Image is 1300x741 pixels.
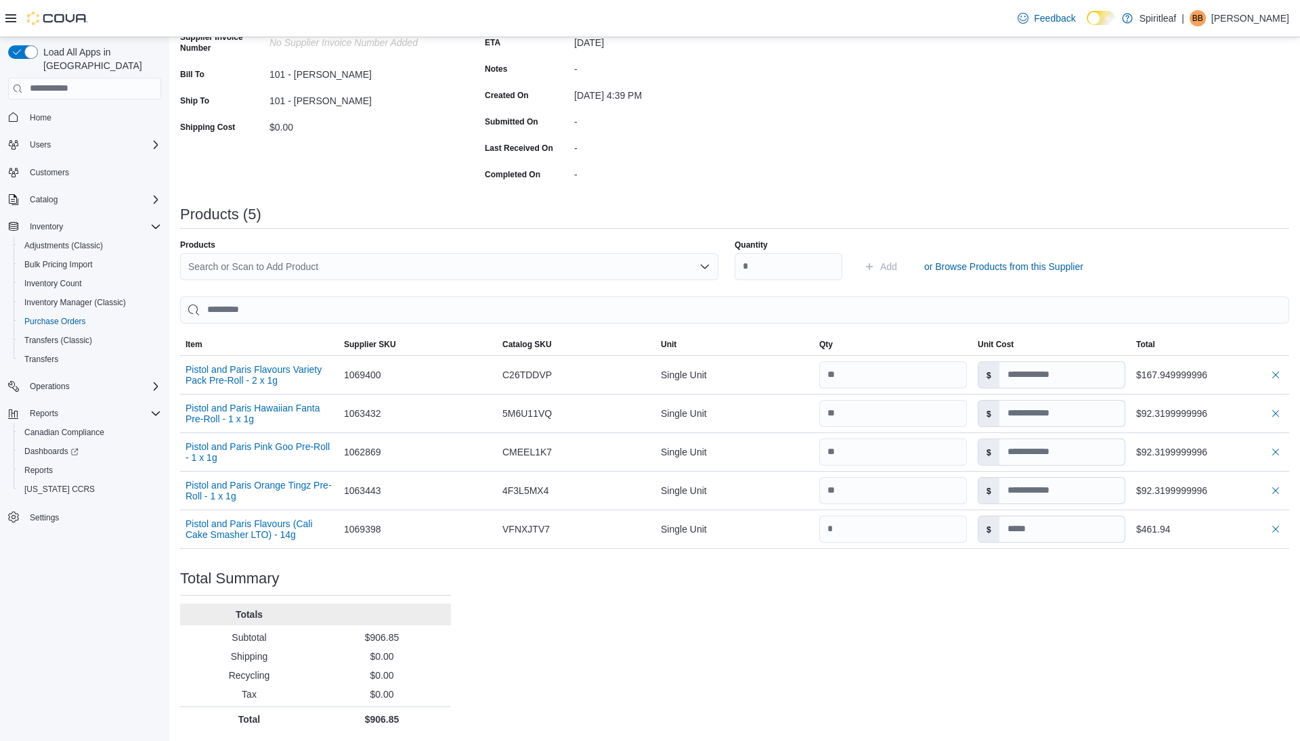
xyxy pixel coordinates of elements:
[24,219,161,235] span: Inventory
[24,110,57,126] a: Home
[502,521,550,537] span: VFNXJTV7
[186,339,202,350] span: Item
[24,446,79,457] span: Dashboards
[24,405,64,422] button: Reports
[180,206,261,223] h3: Products (5)
[485,116,538,127] label: Submitted On
[30,381,70,392] span: Operations
[3,190,167,209] button: Catalog
[19,256,98,273] a: Bulk Pricing Import
[344,367,381,383] span: 1069400
[859,253,903,280] button: Add
[19,313,161,330] span: Purchase Orders
[19,481,100,497] a: [US_STATE] CCRS
[38,45,161,72] span: Load All Apps in [GEOGRAPHIC_DATA]
[1087,11,1115,25] input: Dark Mode
[3,217,167,236] button: Inventory
[344,444,381,460] span: 1062869
[30,512,59,523] span: Settings
[24,137,161,153] span: Users
[3,404,167,423] button: Reports
[24,427,104,438] span: Canadian Compliance
[24,316,86,327] span: Purchase Orders
[30,194,58,205] span: Catalog
[14,293,167,312] button: Inventory Manager (Classic)
[24,484,95,495] span: [US_STATE] CCRS
[14,480,167,499] button: [US_STATE] CCRS
[318,688,446,701] p: $0.00
[19,313,91,330] a: Purchase Orders
[655,400,814,427] div: Single Unit
[19,256,161,273] span: Bulk Pricing Import
[180,69,204,80] label: Bill To
[24,378,75,395] button: Operations
[19,443,161,459] span: Dashboards
[978,362,999,388] label: $
[269,64,451,80] div: 101 - [PERSON_NAME]
[655,439,814,466] div: Single Unit
[30,112,51,123] span: Home
[344,339,396,350] span: Supplier SKU
[19,351,64,367] a: Transfers
[978,339,1014,350] span: Unit Cost
[735,240,768,250] label: Quantity
[485,64,507,74] label: Notes
[318,669,446,682] p: $0.00
[1136,367,1284,383] div: $167.949999996
[819,339,833,350] span: Qty
[655,477,814,504] div: Single Unit
[655,361,814,388] div: Single Unit
[24,465,53,476] span: Reports
[19,238,108,254] a: Adjustments (Classic)
[1136,405,1284,422] div: $92.3199999996
[24,219,68,235] button: Inventory
[972,334,1131,355] button: Unit Cost
[186,669,313,682] p: Recycling
[19,424,161,441] span: Canadian Compliance
[574,58,756,74] div: -
[14,350,167,369] button: Transfers
[3,507,167,526] button: Settings
[24,164,74,181] a: Customers
[485,143,553,154] label: Last Received On
[186,364,333,386] button: Pistol and Paris Flavours Variety Pack Pre-Roll - 2 x 1g
[186,518,333,540] button: Pistol and Paris Flavours (Cali Cake Smasher LTO) - 14g
[3,162,167,182] button: Customers
[24,109,161,126] span: Home
[699,261,710,272] button: Open list of options
[574,137,756,154] div: -
[502,444,552,460] span: CMEEL1K7
[14,312,167,331] button: Purchase Orders
[186,403,333,424] button: Pistol and Paris Hawaiian Fanta Pre-Roll - 1 x 1g
[180,240,215,250] label: Products
[3,108,167,127] button: Home
[1211,10,1289,26] p: [PERSON_NAME]
[14,331,167,350] button: Transfers (Classic)
[30,139,51,150] span: Users
[180,570,280,587] h3: Total Summary
[24,240,103,251] span: Adjustments (Classic)
[19,238,161,254] span: Adjustments (Classic)
[19,481,161,497] span: Washington CCRS
[186,631,313,644] p: Subtotal
[339,334,497,355] button: Supplier SKU
[3,377,167,396] button: Operations
[19,294,161,311] span: Inventory Manager (Classic)
[180,122,235,133] label: Shipping Cost
[19,294,131,311] a: Inventory Manager (Classic)
[24,192,161,208] span: Catalog
[24,297,126,308] span: Inventory Manager (Classic)
[1136,521,1284,537] div: $461.94
[19,462,58,478] a: Reports
[24,164,161,181] span: Customers
[14,236,167,255] button: Adjustments (Classic)
[1136,444,1284,460] div: $92.3199999996
[1190,10,1206,26] div: Bobby B
[924,260,1083,273] span: or Browse Products from this Supplier
[1136,339,1155,350] span: Total
[497,334,655,355] button: Catalog SKU
[1136,482,1284,499] div: $92.3199999996
[318,631,446,644] p: $906.85
[30,221,63,232] span: Inventory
